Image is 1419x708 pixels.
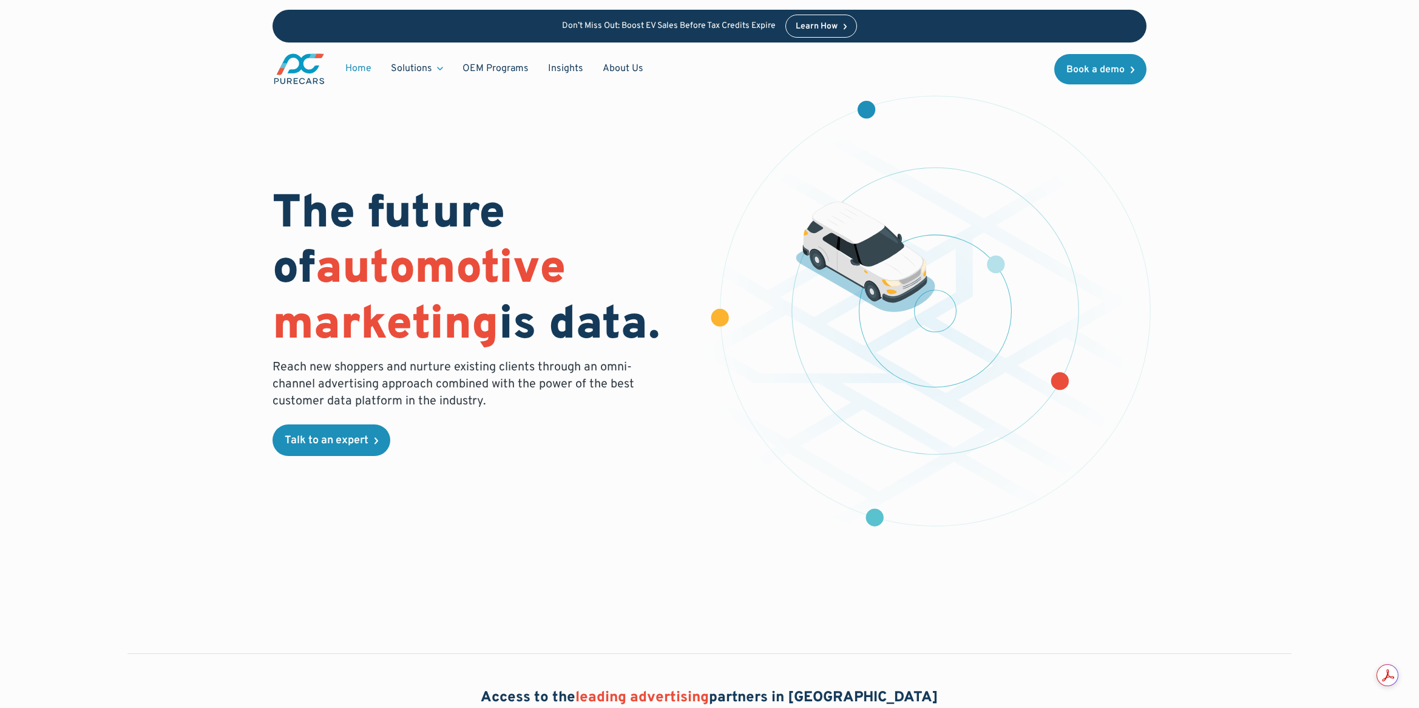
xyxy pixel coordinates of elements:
[1066,65,1125,75] div: Book a demo
[796,202,935,312] img: illustration of a vehicle
[285,435,368,446] div: Talk to an expert
[336,57,381,80] a: Home
[575,689,709,707] span: leading advertising
[273,424,390,456] a: Talk to an expert
[453,57,538,80] a: OEM Programs
[391,62,432,75] div: Solutions
[1054,54,1146,84] a: Book a demo
[381,57,453,80] div: Solutions
[593,57,653,80] a: About Us
[796,22,838,31] div: Learn How
[273,52,326,86] img: purecars logo
[273,359,642,410] p: Reach new shoppers and nurture existing clients through an omni-channel advertising approach comb...
[538,57,593,80] a: Insights
[273,188,695,354] h1: The future of is data.
[273,52,326,86] a: main
[273,241,566,355] span: automotive marketing
[562,21,776,32] p: Don’t Miss Out: Boost EV Sales Before Tax Credits Expire
[785,15,858,38] a: Learn How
